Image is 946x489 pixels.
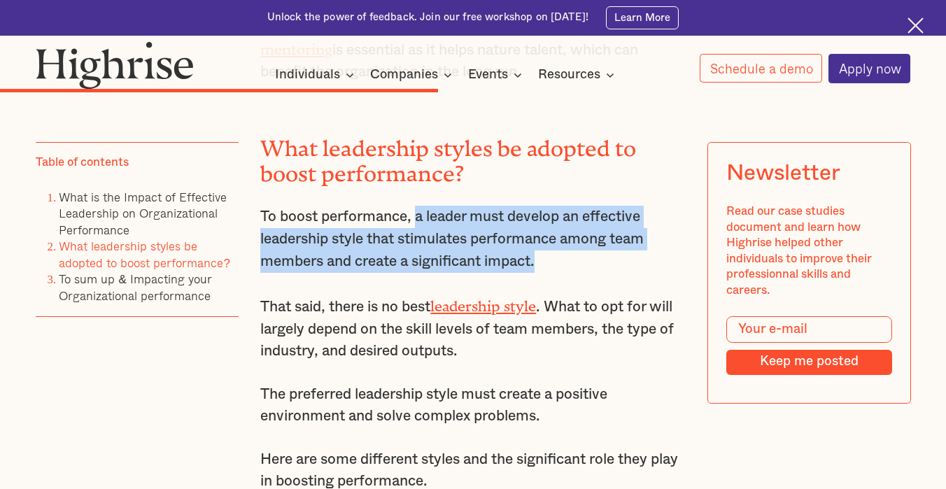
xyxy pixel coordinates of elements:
a: Schedule a demo [700,54,823,83]
div: Individuals [275,66,358,83]
div: Unlock the power of feedback. Join our free workshop on [DATE]! [267,10,588,24]
a: Apply now [828,54,911,83]
div: Resources [538,66,600,83]
div: Resources [538,66,619,83]
a: To sum up & Impacting your Organizational performance [59,269,211,304]
div: Newsletter [726,160,840,186]
a: What is the Impact of Effective Leadership on Organizational Performance [59,187,227,239]
div: Events [468,66,508,83]
div: Companies [370,66,456,83]
p: That said, there is no best . What to opt for will largely depend on the skill levels of team mem... [260,293,685,362]
p: The preferred leadership style must create a positive environment and solve complex problems. [260,383,685,427]
form: Modal Form [726,316,892,374]
div: Companies [370,66,438,83]
div: Table of contents [36,155,129,170]
p: To boost performance, a leader must develop an effective leadership style that stimulates perform... [260,206,685,272]
h2: What leadership styles be adopted to boost performance? [260,131,685,181]
div: Individuals [275,66,340,83]
a: What leadership styles be adopted to boost performance? [59,236,230,271]
a: leadership style [430,298,536,307]
img: Cross icon [908,17,924,34]
div: Read our case studies document and learn how Highrise helped other individuals to improve their p... [726,204,892,298]
a: Learn More [606,6,679,29]
div: Events [468,66,526,83]
input: Your e-mail [726,316,892,342]
input: Keep me posted [726,350,892,374]
img: Highrise logo [36,41,194,89]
